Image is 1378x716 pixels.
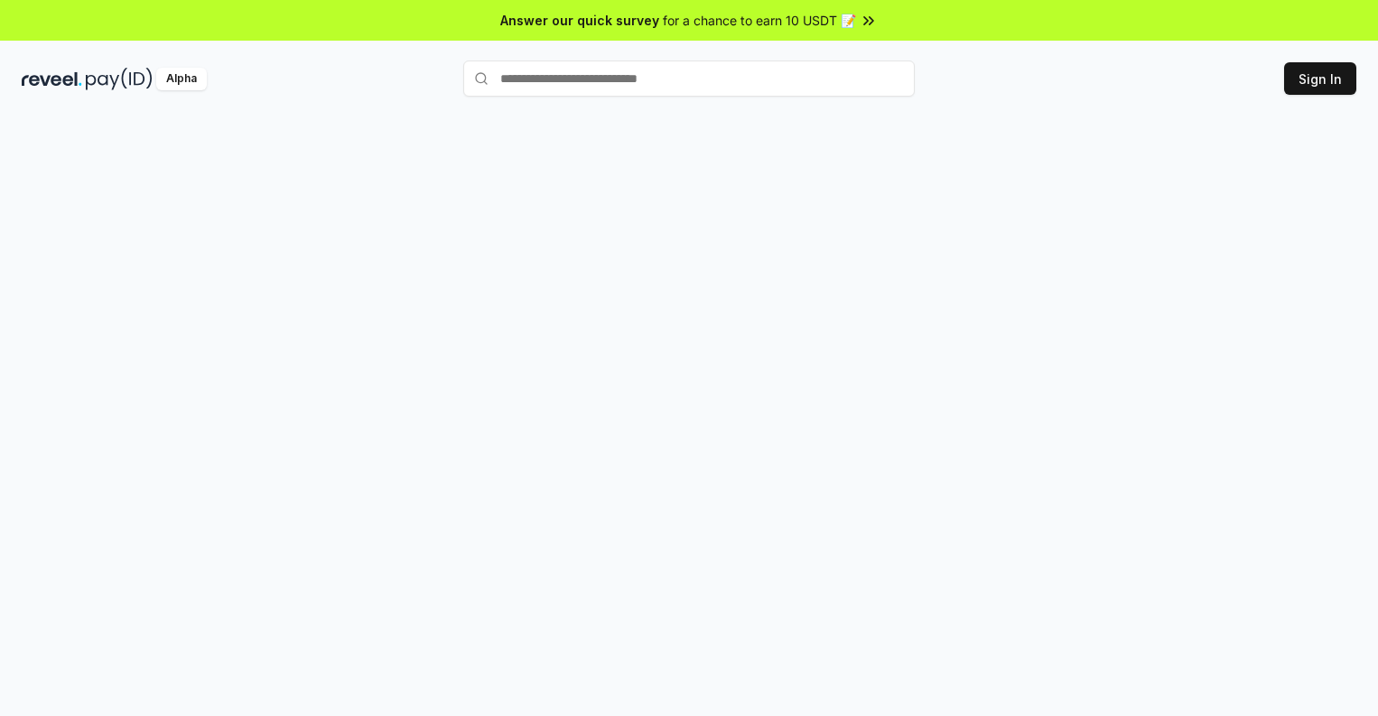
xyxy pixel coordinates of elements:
[86,68,153,90] img: pay_id
[500,11,659,30] span: Answer our quick survey
[663,11,856,30] span: for a chance to earn 10 USDT 📝
[156,68,207,90] div: Alpha
[22,68,82,90] img: reveel_dark
[1284,62,1356,95] button: Sign In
